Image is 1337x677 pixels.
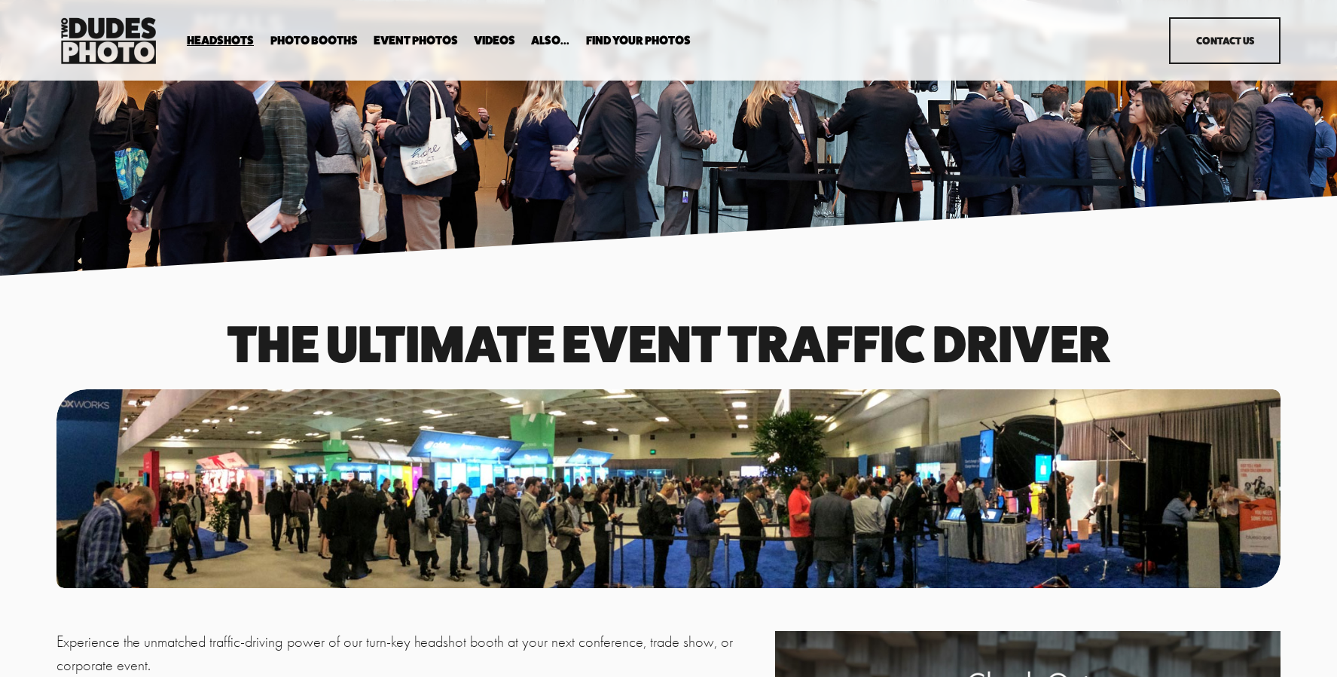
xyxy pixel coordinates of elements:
a: folder dropdown [187,34,254,48]
a: Videos [474,34,515,48]
a: Event Photos [374,34,458,48]
h1: The Ultimate event traffic driver [56,320,1281,367]
a: folder dropdown [531,34,569,48]
a: folder dropdown [270,34,358,48]
a: folder dropdown [586,34,691,48]
p: Experience the unmatched traffic-driving power of our turn-key headshot booth at your next confer... [56,631,768,677]
span: Headshots [187,35,254,47]
span: Photo Booths [270,35,358,47]
img: Two Dudes Photo | Headshots, Portraits &amp; Photo Booths [56,14,160,68]
a: Contact Us [1169,17,1281,64]
span: Find Your Photos [586,35,691,47]
span: Also... [531,35,569,47]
